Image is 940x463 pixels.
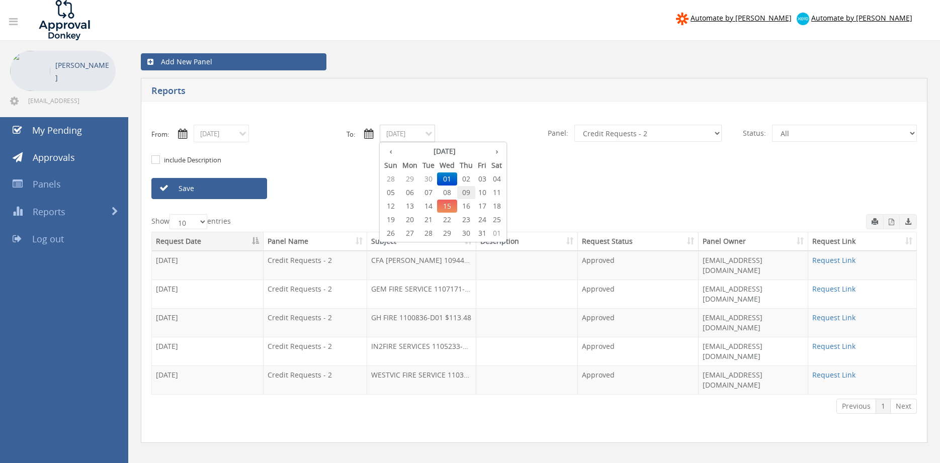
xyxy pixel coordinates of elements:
th: Sun [382,158,400,172]
span: 02 [457,172,475,186]
th: Panel Name: activate to sort column ascending [264,232,367,251]
label: To: [347,130,355,139]
span: Approvals [33,151,75,163]
label: Show entries [151,214,231,229]
span: Log out [32,233,64,245]
th: ‹ [382,144,400,158]
span: 13 [400,200,420,213]
a: Save [151,178,267,199]
span: My Pending [32,124,82,136]
td: Approved [578,337,699,365]
th: Wed [437,158,457,172]
th: Panel Owner: activate to sort column ascending [699,232,809,251]
a: Request Link [812,284,856,294]
span: 01 [489,227,504,240]
td: Approved [578,280,699,308]
th: Request Status: activate to sort column ascending [578,232,699,251]
td: Approved [578,308,699,337]
span: 28 [382,172,400,186]
span: 19 [382,213,400,226]
span: 27 [400,227,420,240]
span: 20 [400,213,420,226]
span: 18 [489,200,504,213]
a: Request Link [812,255,856,265]
img: zapier-logomark.png [676,13,689,25]
td: Credit Requests - 2 [264,365,367,394]
td: Approved [578,365,699,394]
td: [EMAIL_ADDRESS][DOMAIN_NAME] [699,280,809,308]
span: Panels [33,178,61,190]
span: 24 [475,213,489,226]
span: 15 [437,200,457,213]
th: Tue [420,158,437,172]
span: 28 [420,227,437,240]
td: Credit Requests - 2 [264,337,367,365]
td: GH FIRE 1100836-D01 $113.48 [367,308,476,337]
span: 09 [457,186,475,199]
span: 30 [457,227,475,240]
td: Approved [578,251,699,280]
span: 14 [420,200,437,213]
td: Credit Requests - 2 [264,280,367,308]
span: 29 [400,172,420,186]
span: 01 [437,172,457,186]
span: 16 [457,200,475,213]
label: From: [151,130,169,139]
span: [EMAIL_ADDRESS][DOMAIN_NAME] [28,97,114,105]
a: Previous [836,399,876,414]
th: [DATE] [400,144,489,158]
label: include Description [161,155,221,165]
h5: Reports [151,86,689,99]
span: 30 [420,172,437,186]
a: Request Link [812,341,856,351]
span: Reports [33,206,65,218]
span: 05 [382,186,400,199]
span: Automate by [PERSON_NAME] [811,13,912,23]
span: 25 [489,213,504,226]
span: 11 [489,186,504,199]
th: › [489,144,504,158]
th: Fri [475,158,489,172]
td: CFA [PERSON_NAME] 1094491-D01 $118.98 [367,251,476,280]
select: Showentries [169,214,207,229]
th: Subject: activate to sort column ascending [367,232,476,251]
a: 1 [876,399,891,414]
span: 04 [489,172,504,186]
th: Thu [457,158,475,172]
span: 03 [475,172,489,186]
td: [EMAIL_ADDRESS][DOMAIN_NAME] [699,308,809,337]
th: Request Link: activate to sort column ascending [808,232,916,251]
td: [DATE] [152,251,264,280]
th: Mon [400,158,420,172]
a: Request Link [812,313,856,322]
td: [EMAIL_ADDRESS][DOMAIN_NAME] [699,365,809,394]
span: 08 [437,186,457,199]
span: 17 [475,200,489,213]
td: IN2FIRE SERVICES 1105233-D01 $3,218.16 [367,337,476,365]
span: 31 [475,227,489,240]
td: WESTVIC FIRE SERVICE 1103901-D01 $228.80 [367,365,476,394]
td: [DATE] [152,308,264,337]
span: 22 [437,213,457,226]
td: Credit Requests - 2 [264,308,367,337]
th: Sat [489,158,504,172]
td: [DATE] [152,365,264,394]
a: Next [890,399,917,414]
td: [EMAIL_ADDRESS][DOMAIN_NAME] [699,337,809,365]
span: Status: [737,125,772,142]
span: 26 [382,227,400,240]
td: [DATE] [152,280,264,308]
td: [DATE] [152,337,264,365]
th: Request Date: activate to sort column descending [152,232,264,251]
th: Description: activate to sort column ascending [476,232,578,251]
a: Add New Panel [141,53,326,70]
span: 29 [437,227,457,240]
span: 12 [382,200,400,213]
p: [PERSON_NAME] [55,59,111,84]
td: [EMAIL_ADDRESS][DOMAIN_NAME] [699,251,809,280]
td: GEM FIRE SERVICE 1107171-D01 $161.10 [367,280,476,308]
span: 23 [457,213,475,226]
span: 21 [420,213,437,226]
span: Panel: [542,125,574,142]
span: 06 [400,186,420,199]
